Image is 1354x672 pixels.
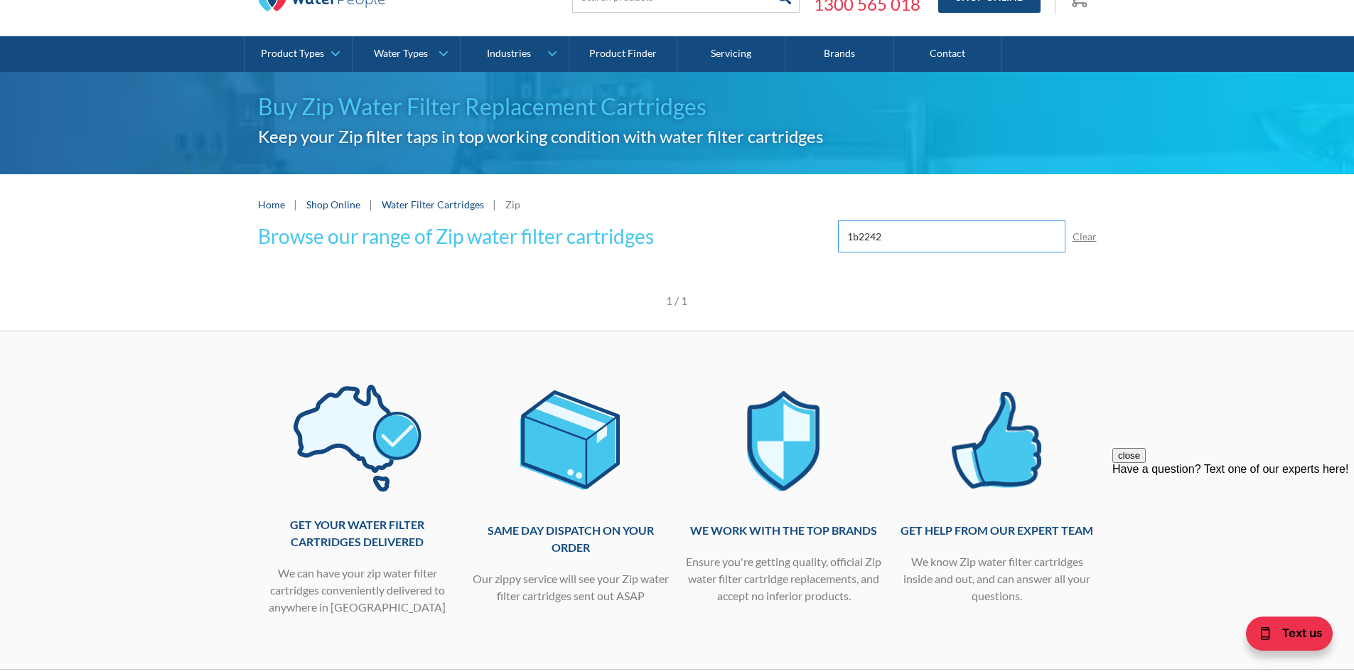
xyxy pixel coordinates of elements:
[1112,448,1354,619] iframe: podium webchat widget prompt
[932,374,1062,508] img: [zip water filter cartridges] Get help from our expert team
[894,36,1002,72] a: Contact
[471,570,670,604] p: Our zippy service will see your Zip water filter cartridges sent out ASAP
[245,36,352,72] a: Product Types
[258,124,1097,149] h2: Keep your Zip filter taps in top working condition with water filter cartridges
[541,292,813,309] div: Page 1 of 1
[258,565,457,616] p: We can have your zip water filter cartridges conveniently delivered to anywhere in [GEOGRAPHIC_DATA]
[258,90,1097,124] h1: Buy Zip Water Filter Replacement Cartridges
[306,197,360,212] a: Shop Online
[292,374,422,502] img: [zip water filter cartridges] Get your water filter cartridges delivered
[684,522,883,539] h4: We work with the top brands
[838,220,1065,252] input: Search by keyword
[471,522,670,556] h4: Same day dispatch on your order
[898,553,1097,604] p: We know Zip water filter cartridges inside and out, and can answer all your questions.
[505,197,520,212] div: Zip
[261,48,324,60] div: Product Types
[505,374,635,508] img: [zip water filter cartridges] Same day dispatch on your order
[491,196,498,213] div: |
[898,522,1097,539] h4: Get help from our expert team
[677,36,785,72] a: Servicing
[367,196,375,213] div: |
[569,36,677,72] a: Product Finder
[258,197,285,212] a: Home
[487,48,531,60] div: Industries
[1073,229,1097,244] a: Clear
[353,36,460,72] a: Water Types
[1212,601,1354,672] iframe: podium webchat widget bubble
[258,516,457,550] h4: Get your water filter cartridges delivered
[258,221,654,251] h3: Browse our range of Zip water filter cartridges
[382,198,484,210] a: Water Filter Cartridges
[785,36,893,72] a: Brands
[719,374,849,508] img: [Zip water filter cartridges] We work with the top brands
[374,48,428,60] div: Water Types
[292,196,299,213] div: |
[258,281,1097,309] div: List
[684,553,883,604] p: Ensure you're getting quality, official Zip water filter cartridge replacements, and accept no in...
[838,220,1097,252] form: Email Form
[461,36,568,72] a: Industries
